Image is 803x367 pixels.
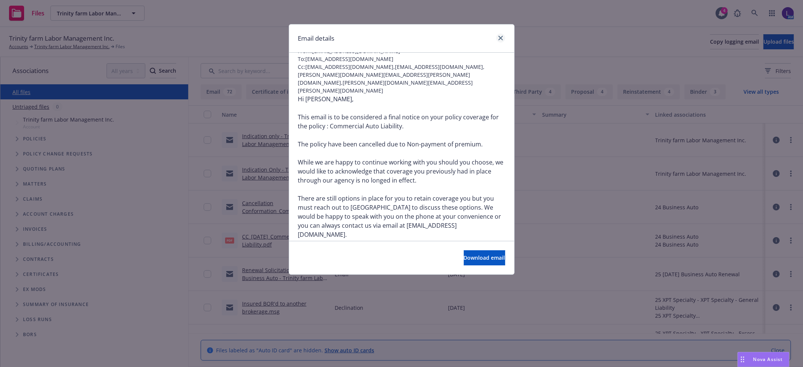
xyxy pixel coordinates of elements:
[464,250,505,265] button: Download email
[496,34,505,43] a: close
[753,356,783,362] span: Nova Assist
[464,254,505,261] span: Download email
[738,352,747,367] div: Drag to move
[737,352,789,367] button: Nova Assist
[298,55,505,63] span: To: [EMAIL_ADDRESS][DOMAIN_NAME]
[298,63,505,94] span: Cc: [EMAIL_ADDRESS][DOMAIN_NAME],[EMAIL_ADDRESS][DOMAIN_NAME],[PERSON_NAME][DOMAIN_NAME][EMAIL_AD...
[298,34,335,43] h1: Email details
